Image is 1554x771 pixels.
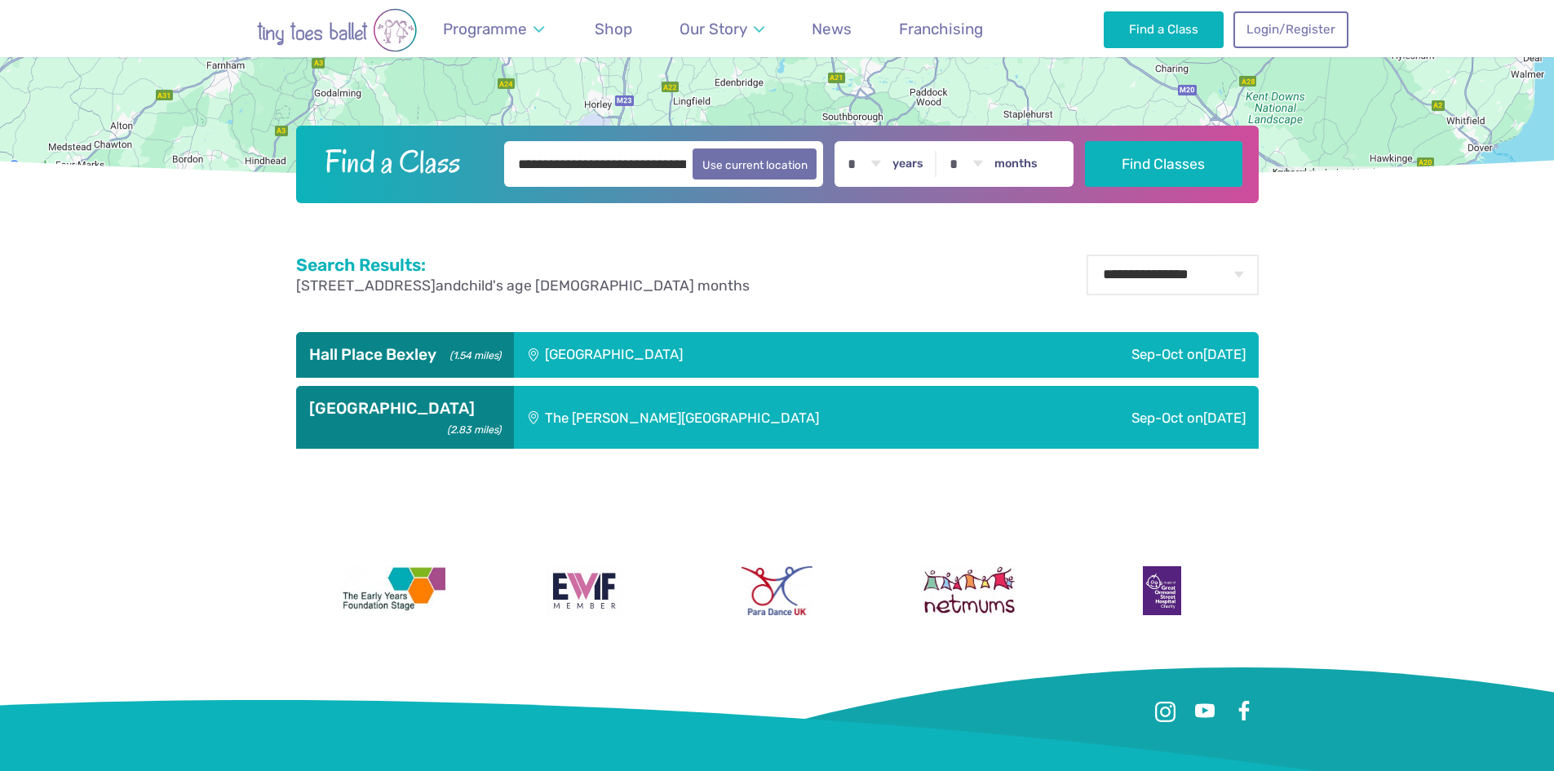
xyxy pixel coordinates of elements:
img: tiny toes ballet [206,8,467,52]
a: Our Story [671,10,772,48]
span: Programme [443,20,527,38]
a: Instagram [1151,697,1180,726]
h2: Search Results: [296,255,750,276]
a: Find a Class [1104,11,1224,47]
h3: Hall Place Bexley [309,345,501,365]
span: [STREET_ADDRESS] [296,277,436,294]
div: Sep-Oct on [1030,386,1258,449]
div: [GEOGRAPHIC_DATA] [514,332,935,378]
img: Google [4,157,58,178]
a: Programme [436,10,552,48]
button: Find Classes [1085,141,1242,187]
a: Franchising [892,10,991,48]
button: Use current location [693,148,817,179]
a: Youtube [1190,697,1220,726]
span: [DATE] [1203,410,1246,426]
a: Shop [587,10,640,48]
span: Franchising [899,20,983,38]
h2: Find a Class [312,141,493,182]
div: The [PERSON_NAME][GEOGRAPHIC_DATA] [514,386,1031,449]
a: Open this area in Google Maps (opens a new window) [4,157,58,178]
small: (1.54 miles) [444,345,500,362]
span: [DATE] [1203,346,1246,362]
label: years [892,157,923,171]
small: (2.83 miles) [441,419,500,436]
a: News [804,10,860,48]
img: Encouraging Women Into Franchising [546,566,623,615]
span: Our Story [680,20,747,38]
span: Shop [595,20,632,38]
span: child's age [DEMOGRAPHIC_DATA] months [461,277,750,294]
span: News [812,20,852,38]
a: Facebook [1229,697,1259,726]
a: Login/Register [1233,11,1348,47]
div: Sep-Oct on [935,332,1259,378]
p: and [296,276,750,296]
img: The Early Years Foundation Stage [339,566,446,615]
label: months [994,157,1038,171]
img: Para Dance UK [742,566,812,615]
h3: [GEOGRAPHIC_DATA] [309,399,501,419]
